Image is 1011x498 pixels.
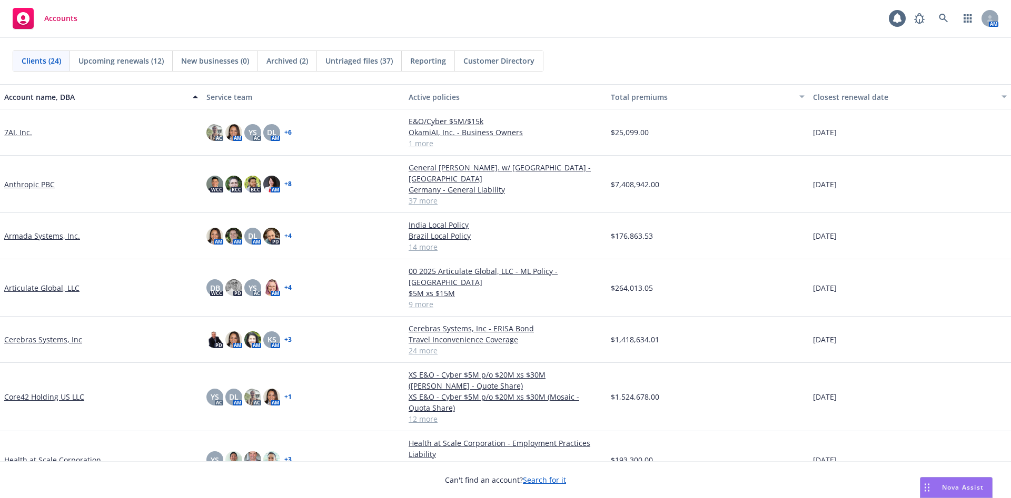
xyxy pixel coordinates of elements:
[284,181,292,187] a: + 8
[4,391,84,402] a: Core42 Holding US LLC
[409,288,602,299] a: $5M xs $15M
[22,55,61,66] span: Clients (24)
[244,389,261,405] img: photo
[409,345,602,356] a: 24 more
[813,127,837,138] span: [DATE]
[813,282,837,293] span: [DATE]
[263,279,280,296] img: photo
[813,334,837,345] span: [DATE]
[409,219,602,230] a: India Local Policy
[409,323,602,334] a: Cerebras Systems, Inc - ERISA Bond
[607,84,809,109] button: Total premiums
[267,127,276,138] span: DL
[942,483,984,492] span: Nova Assist
[244,451,261,468] img: photo
[78,55,164,66] span: Upcoming renewals (12)
[409,391,602,413] a: XS E&O - Cyber $5M p/o $20M xs $30M (Mosaic - Quota Share)
[284,233,292,239] a: + 4
[445,474,566,485] span: Can't find an account?
[933,8,954,29] a: Search
[225,279,242,296] img: photo
[409,460,602,471] a: 25-26
[409,438,602,460] a: Health at Scale Corporation - Employment Practices Liability
[4,179,55,190] a: Anthropic PBC
[409,195,602,206] a: 37 more
[225,331,242,348] img: photo
[181,55,249,66] span: New businesses (0)
[267,334,276,345] span: KS
[611,230,653,241] span: $176,863.53
[957,8,978,29] a: Switch app
[4,334,82,345] a: Cerebras Systems, Inc
[611,391,659,402] span: $1,524,678.00
[225,228,242,245] img: photo
[284,456,292,463] a: + 3
[813,179,837,190] span: [DATE]
[813,454,837,465] span: [DATE]
[211,454,219,465] span: YS
[813,230,837,241] span: [DATE]
[920,477,993,498] button: Nova Assist
[409,299,602,310] a: 9 more
[611,127,649,138] span: $25,099.00
[263,228,280,245] img: photo
[284,394,292,400] a: + 1
[410,55,446,66] span: Reporting
[809,84,1011,109] button: Closest renewal date
[463,55,534,66] span: Customer Directory
[202,84,404,109] button: Service team
[813,92,995,103] div: Closest renewal date
[263,176,280,192] img: photo
[325,55,393,66] span: Untriaged files (37)
[611,92,793,103] div: Total premiums
[409,184,602,195] a: Germany - General Liability
[263,389,280,405] img: photo
[409,334,602,345] a: Travel Inconvenience Coverage
[409,266,602,288] a: 00 2025 Articulate Global, LLC - ML Policy - [GEOGRAPHIC_DATA]
[813,391,837,402] span: [DATE]
[266,55,308,66] span: Archived (2)
[206,92,400,103] div: Service team
[249,127,257,138] span: YS
[4,230,80,241] a: Armada Systems, Inc.
[4,92,186,103] div: Account name, DBA
[409,162,602,184] a: General [PERSON_NAME]. w/ [GEOGRAPHIC_DATA] - [GEOGRAPHIC_DATA]
[206,228,223,245] img: photo
[44,14,77,23] span: Accounts
[409,369,602,391] a: XS E&O - Cyber $5M p/o $20M xs $30M ([PERSON_NAME] - Quote Share)
[249,282,257,293] span: YS
[284,284,292,291] a: + 4
[611,179,659,190] span: $7,408,942.00
[248,230,257,241] span: DL
[920,477,934,497] div: Drag to move
[225,451,242,468] img: photo
[409,138,602,149] a: 1 more
[225,124,242,141] img: photo
[284,129,292,136] a: + 6
[4,127,32,138] a: 7AI, Inc.
[210,282,220,293] span: DB
[409,230,602,241] a: Brazil Local Policy
[206,176,223,192] img: photo
[611,334,659,345] span: $1,418,634.01
[206,331,223,348] img: photo
[409,92,602,103] div: Active policies
[284,337,292,343] a: + 3
[4,282,80,293] a: Articulate Global, LLC
[611,454,653,465] span: $193,300.00
[409,116,602,127] a: E&O/Cyber $5M/$15k
[909,8,930,29] a: Report a Bug
[211,391,219,402] span: YS
[8,4,82,33] a: Accounts
[409,241,602,252] a: 14 more
[409,413,602,424] a: 12 more
[611,282,653,293] span: $264,013.05
[4,454,101,465] a: Health at Scale Corporation
[263,451,280,468] img: photo
[409,127,602,138] a: OkamiAI, Inc. - Business Owners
